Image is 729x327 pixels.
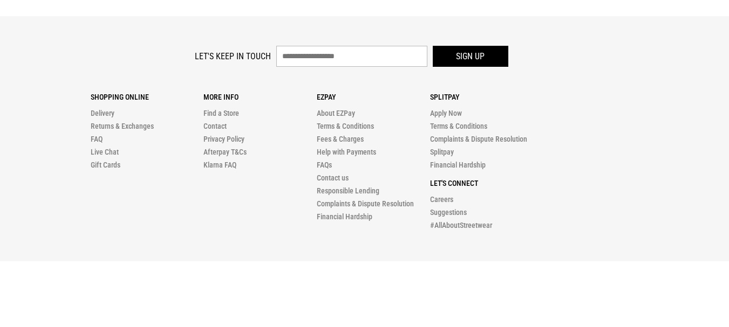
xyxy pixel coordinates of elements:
[91,161,120,169] a: Gift Cards
[317,109,355,117] a: About EZPay
[317,173,349,182] a: Contact us
[433,46,508,67] button: Sign up
[91,135,103,143] a: FAQ
[203,93,317,101] p: More Info
[203,109,239,117] a: Find a Store
[317,148,376,156] a: Help with Payments
[430,208,467,217] a: Suggestions
[430,161,486,169] a: Financial Hardship
[317,122,374,130] a: Terms & Conditions
[317,161,332,169] a: FAQs
[91,122,154,130] a: Returns & Exchanges
[430,135,527,143] a: Complaints & Dispute Resolution
[91,109,114,117] a: Delivery
[430,195,453,204] a: Careers
[203,161,236,169] a: Klarna FAQ
[430,148,454,156] a: Splitpay
[317,186,379,195] a: Responsible Lending
[317,93,430,101] p: Ezpay
[317,199,414,208] a: Complaints & Dispute Resolution
[203,122,227,130] a: Contact
[430,109,462,117] a: Apply Now
[203,135,244,143] a: Privacy Policy
[317,212,372,221] a: Financial Hardship
[430,93,543,101] p: Splitpay
[91,148,119,156] a: Live Chat
[317,135,364,143] a: Fees & Charges
[430,221,492,229] a: #AllAboutStreetwear
[430,122,487,130] a: Terms & Conditions
[430,179,543,187] p: Let's Connect
[91,93,204,101] p: Shopping Online
[203,148,247,156] a: Afterpay T&Cs
[195,51,271,61] label: Let's keep in touch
